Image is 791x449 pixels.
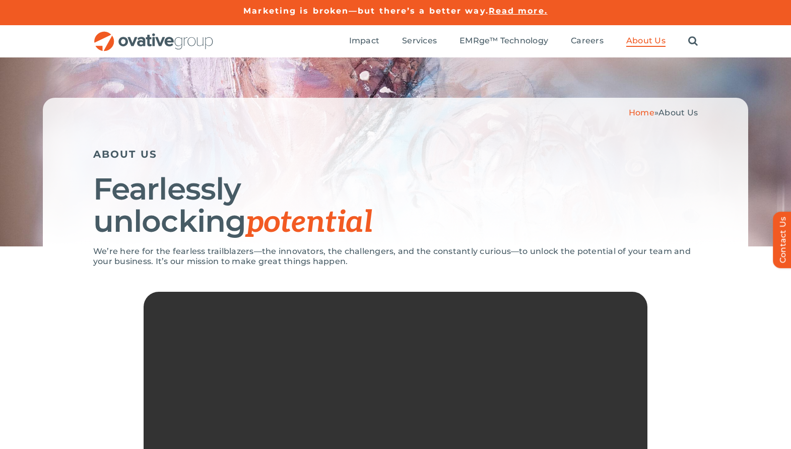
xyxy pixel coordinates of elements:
[349,36,379,47] a: Impact
[402,36,437,46] span: Services
[571,36,604,46] span: Careers
[243,6,489,16] a: Marketing is broken—but there’s a better way.
[93,30,214,40] a: OG_Full_horizontal_RGB
[402,36,437,47] a: Services
[246,205,372,241] span: potential
[688,36,698,47] a: Search
[459,36,548,46] span: EMRge™ Technology
[658,108,698,117] span: About Us
[93,173,698,239] h1: Fearlessly unlocking
[626,36,666,46] span: About Us
[349,36,379,46] span: Impact
[93,148,698,160] h5: ABOUT US
[93,246,698,267] p: We’re here for the fearless trailblazers—the innovators, the challengers, and the constantly curi...
[626,36,666,47] a: About Us
[571,36,604,47] a: Careers
[459,36,548,47] a: EMRge™ Technology
[349,25,698,57] nav: Menu
[489,6,548,16] a: Read more.
[629,108,654,117] a: Home
[629,108,698,117] span: »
